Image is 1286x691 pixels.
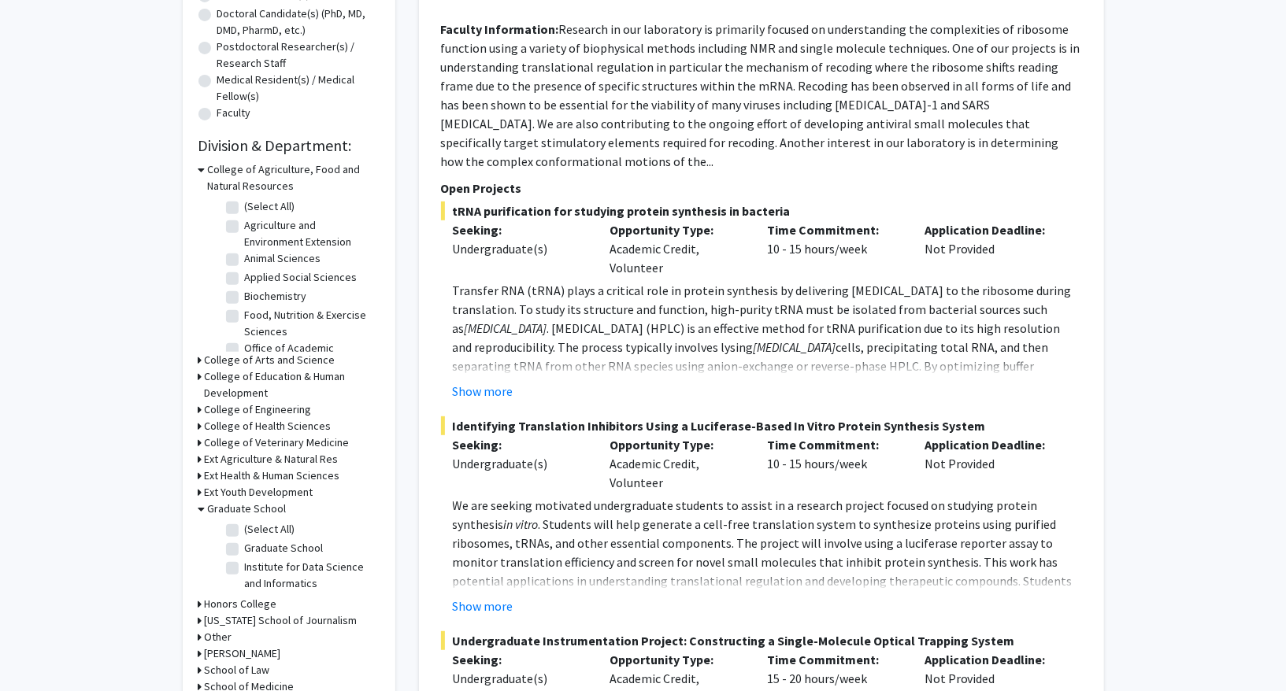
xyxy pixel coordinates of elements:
[208,161,380,194] h3: College of Agriculture, Food and Natural Resources
[441,21,1080,169] fg-read-more: Research in our laboratory is primarily focused on understanding the complexities of ribosome fun...
[453,239,587,258] div: Undergraduate(s)
[453,435,587,454] p: Seeking:
[453,497,1038,532] span: We are seeking motivated undergraduate students to assist in a research project focused on studyi...
[217,6,380,39] label: Doctoral Candidate(s) (PhD, MD, DMD, PharmD, etc.)
[205,451,339,467] h3: Ext Agriculture & Natural Res
[504,516,539,532] em: in vitro
[453,220,587,239] p: Seeking:
[610,220,743,239] p: Opportunity Type:
[245,217,376,250] label: Agriculture and Environment Extension
[453,320,1061,355] span: . [MEDICAL_DATA] (HPLC) is an effective method for tRNA purification due to its high resolution a...
[245,250,321,267] label: Animal Sciences
[767,650,901,669] p: Time Commitment:
[245,540,324,556] label: Graduate School
[453,283,1072,336] span: Transfer RNA (tRNA) plays a critical role in protein synthesis by delivering [MEDICAL_DATA] to th...
[465,320,547,336] em: [MEDICAL_DATA]
[245,521,295,538] label: (Select All)
[913,220,1070,277] div: Not Provided
[453,669,587,688] div: Undergraduate(s)
[441,201,1082,220] span: tRNA purification for studying protein synthesis in bacteria
[205,434,350,451] h3: College of Veterinary Medicine
[205,484,313,501] h3: Ext Youth Development
[217,72,380,105] label: Medical Resident(s) / Medical Fellow(s)
[217,39,380,72] label: Postdoctoral Researcher(s) / Research Staff
[205,596,277,612] h3: Honors College
[245,307,376,340] label: Food, Nutrition & Exercise Sciences
[925,650,1058,669] p: Application Deadline:
[925,220,1058,239] p: Application Deadline:
[441,631,1082,650] span: Undergraduate Instrumentation Project: Constructing a Single-Molecule Optical Trapping System
[205,368,380,401] h3: College of Education & Human Development
[610,435,743,454] p: Opportunity Type:
[217,105,251,121] label: Faculty
[205,467,340,484] h3: Ext Health & Human Sciences
[441,416,1082,435] span: Identifying Translation Inhibitors Using a Luciferase-Based In Vitro Protein Synthesis System
[925,435,1058,454] p: Application Deadline:
[441,179,1082,198] p: Open Projects
[205,629,232,645] h3: Other
[453,454,587,473] div: Undergraduate(s)
[453,382,513,401] button: Show more
[198,136,380,155] h2: Division & Department:
[205,645,281,662] h3: [PERSON_NAME]
[754,339,836,355] em: [MEDICAL_DATA]
[208,501,287,517] h3: Graduate School
[913,435,1070,492] div: Not Provided
[205,418,332,434] h3: College of Health Sciences
[245,198,295,215] label: (Select All)
[245,269,358,286] label: Applied Social Sciences
[205,401,312,418] h3: College of Engineering
[755,435,913,492] div: 10 - 15 hours/week
[767,220,901,239] p: Time Commitment:
[453,597,513,615] button: Show more
[245,340,376,373] label: Office of Academic Programs
[12,620,67,679] iframe: Chat
[245,559,376,592] label: Institute for Data Science and Informatics
[598,435,755,492] div: Academic Credit, Volunteer
[453,650,587,669] p: Seeking:
[205,662,270,678] h3: School of Law
[205,612,358,629] h3: [US_STATE] School of Journalism
[755,220,913,277] div: 10 - 15 hours/week
[767,435,901,454] p: Time Commitment:
[598,220,755,277] div: Academic Credit, Volunteer
[245,288,307,305] label: Biochemistry
[453,516,1073,608] span: . Students will help generate a cell-free translation system to synthesize proteins using purifie...
[441,21,559,37] b: Faculty Information:
[610,650,743,669] p: Opportunity Type:
[205,352,335,368] h3: College of Arts and Science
